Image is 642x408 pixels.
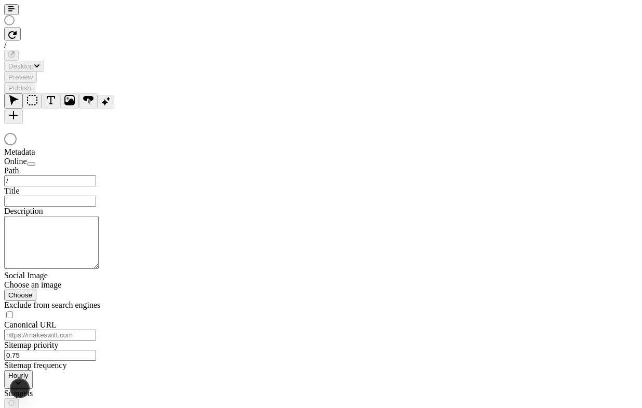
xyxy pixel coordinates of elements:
button: Desktop [4,61,44,72]
span: Exclude from search engines [4,301,100,309]
button: Button [79,93,98,108]
span: Publish [8,84,31,92]
span: Choose [8,291,32,299]
span: Sitemap priority [4,341,58,349]
span: Sitemap frequency [4,361,66,370]
button: Hourly [4,370,33,389]
span: Online [4,157,27,166]
span: Canonical URL [4,320,57,329]
button: Publish [4,83,35,93]
button: Preview [4,72,37,83]
button: AI [98,96,114,108]
button: Image [60,93,79,108]
button: Choose [4,290,36,301]
button: Box [23,93,42,108]
button: Text [42,93,60,108]
span: Social Image [4,271,48,280]
div: Snippets [4,389,129,398]
div: / [4,40,638,50]
span: Description [4,207,43,215]
span: Path [4,166,19,175]
input: https://makeswift.com [4,330,96,341]
span: Title [4,186,20,195]
div: Metadata [4,147,129,157]
div: Choose an image [4,280,129,290]
span: Desktop [8,62,34,70]
span: Hourly [8,372,29,379]
span: Preview [8,73,33,81]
